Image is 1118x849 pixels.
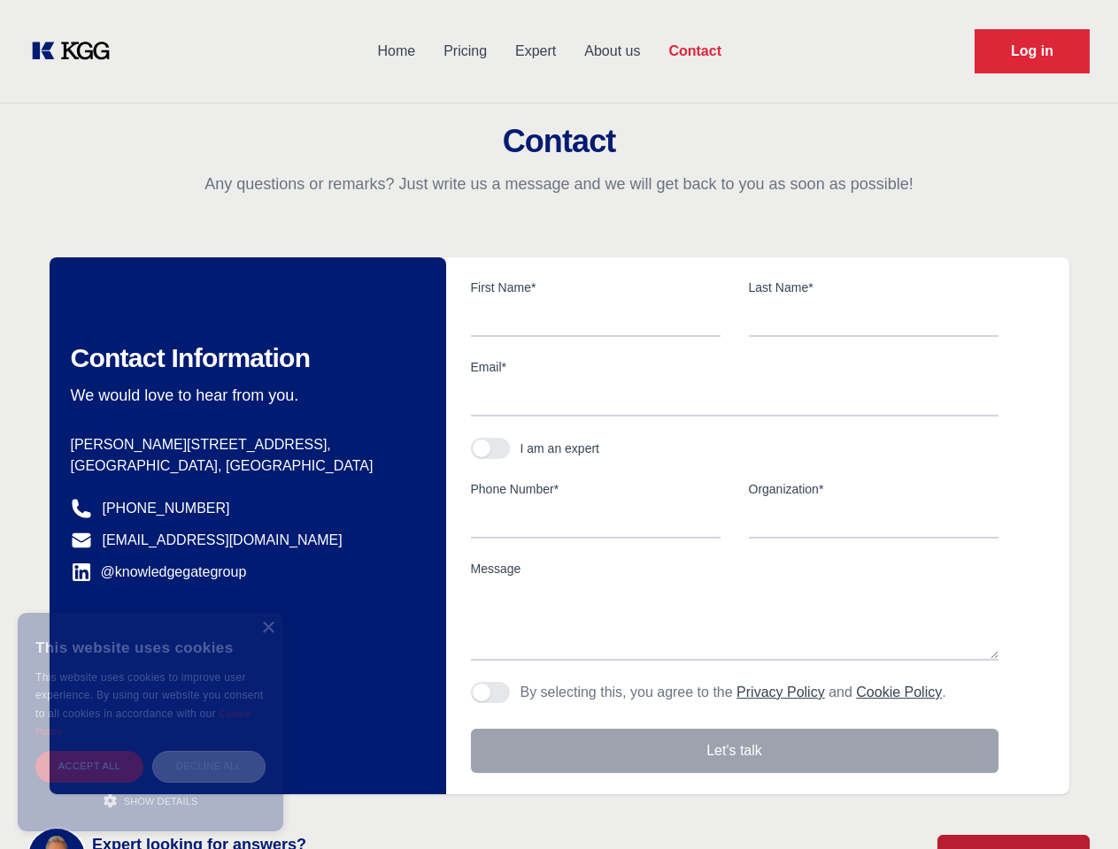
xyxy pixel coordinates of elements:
a: About us [570,28,654,74]
span: This website uses cookies to improve user experience. By using our website you consent to all coo... [35,671,263,720]
div: This website uses cookies [35,626,266,669]
p: [PERSON_NAME][STREET_ADDRESS], [71,434,418,455]
button: Let's talk [471,729,998,773]
label: Last Name* [749,279,998,296]
label: Organization* [749,480,998,498]
label: First Name* [471,279,721,296]
a: Cookie Policy [856,685,942,700]
p: Any questions or remarks? Just write us a message and we will get back to you as soon as possible! [21,173,1097,195]
p: We would love to hear from you. [71,385,418,406]
p: By selecting this, you agree to the and . [520,682,946,703]
iframe: Chat Widget [1029,764,1118,849]
div: Close [261,622,274,635]
a: Request Demo [975,29,1090,73]
div: Show details [35,792,266,809]
a: @knowledgegategroup [71,562,247,583]
div: Accept all [35,751,143,782]
div: I am an expert [520,440,600,457]
a: [EMAIL_ADDRESS][DOMAIN_NAME] [103,530,343,551]
span: Show details [124,796,198,807]
h2: Contact Information [71,342,418,374]
a: Contact [654,28,736,74]
a: Expert [501,28,570,74]
a: Pricing [429,28,501,74]
a: Privacy Policy [736,685,825,700]
a: [PHONE_NUMBER] [103,498,230,519]
h2: Contact [21,124,1097,159]
a: Cookie Policy [35,708,251,737]
div: Decline all [152,751,266,782]
p: [GEOGRAPHIC_DATA], [GEOGRAPHIC_DATA] [71,455,418,477]
label: Phone Number* [471,480,721,498]
div: Cookie settings [19,832,109,842]
a: KOL Knowledge Platform: Talk to Key External Experts (KEE) [28,37,124,65]
a: Home [363,28,429,74]
label: Email* [471,358,998,376]
label: Message [471,560,998,577]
